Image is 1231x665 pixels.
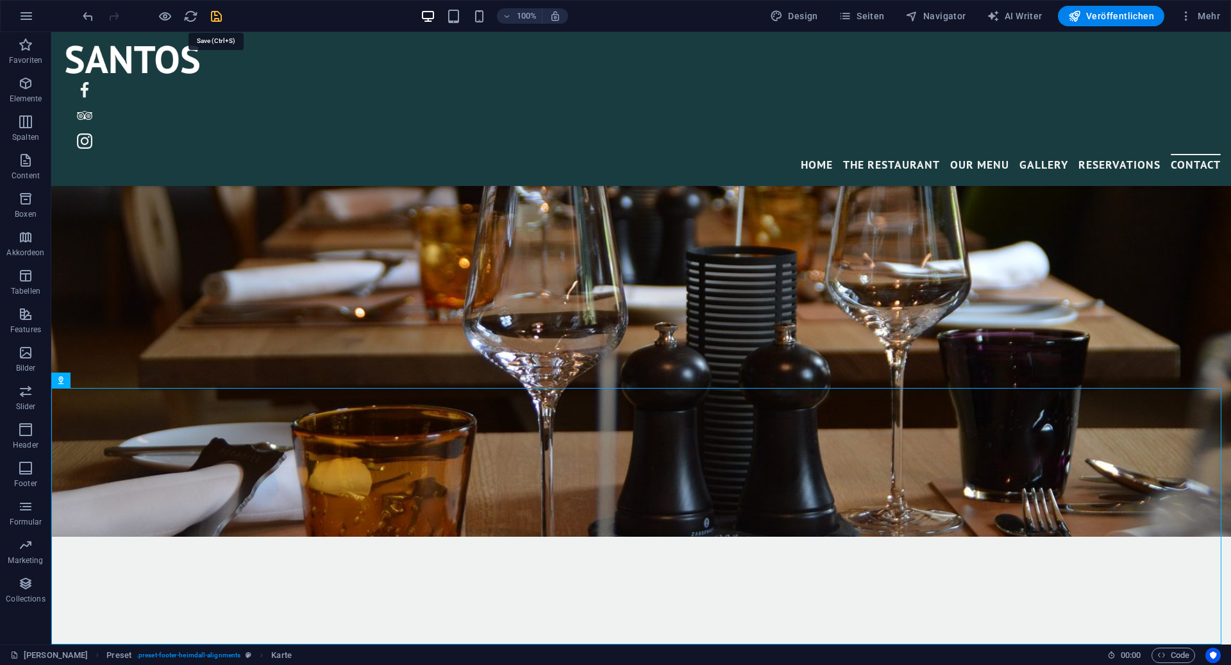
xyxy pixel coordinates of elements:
i: Bei Größenänderung Zoomstufe automatisch an das gewählte Gerät anpassen. [549,10,561,22]
span: Veröffentlichen [1068,10,1154,22]
p: Bilder [16,363,36,373]
nav: breadcrumb [106,648,291,663]
span: Mehr [1180,10,1220,22]
button: Klicke hier, um den Vorschau-Modus zu verlassen [157,8,172,24]
p: Header [13,440,38,450]
span: Klick zum Auswählen. Doppelklick zum Bearbeiten [271,648,291,663]
button: Code [1151,648,1195,663]
p: Boxen [15,209,37,219]
p: Spalten [12,132,39,142]
p: Elemente [10,94,42,104]
p: Tabellen [11,286,40,296]
button: AI Writer [982,6,1048,26]
span: Navigator [905,10,966,22]
h6: Session-Zeit [1107,648,1141,663]
i: Rückgängig: Marker ändern (Strg+Z) [81,9,96,24]
p: Akkordeon [6,248,44,258]
p: Features [10,324,41,335]
button: Navigator [900,6,971,26]
button: Seiten [833,6,890,26]
span: Code [1157,648,1189,663]
span: Design [770,10,818,22]
h6: 100% [516,8,537,24]
p: Slider [16,401,36,412]
span: Klick zum Auswählen. Doppelklick zum Bearbeiten [106,648,131,663]
i: Seite neu laden [183,9,198,24]
p: Collections [6,594,45,604]
a: Klick, um Auswahl aufzuheben. Doppelklick öffnet Seitenverwaltung [10,648,88,663]
p: Favoriten [9,55,42,65]
span: : [1130,650,1132,660]
p: Content [12,171,40,181]
button: Design [765,6,823,26]
button: Mehr [1175,6,1225,26]
button: reload [183,8,198,24]
div: Design (Strg+Alt+Y) [765,6,823,26]
p: Formular [10,517,42,527]
span: 00 00 [1121,648,1141,663]
button: undo [80,8,96,24]
button: Usercentrics [1205,648,1221,663]
span: Seiten [839,10,885,22]
button: save [208,8,224,24]
button: Veröffentlichen [1058,6,1164,26]
i: Dieses Element ist ein anpassbares Preset [246,652,251,659]
button: 100% [497,8,542,24]
p: Footer [14,478,37,489]
span: . preset-footer-heimdall-alignments [137,648,240,663]
span: AI Writer [987,10,1043,22]
p: Marketing [8,555,43,566]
